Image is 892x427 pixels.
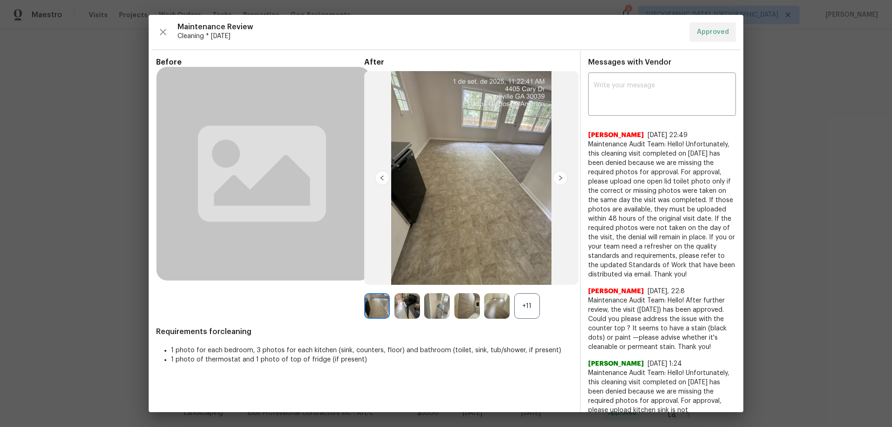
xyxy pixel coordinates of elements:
span: [DATE], 22:8 [648,288,685,295]
span: [PERSON_NAME] [588,359,644,368]
li: 1 photo of thermostat and 1 photo of top of fridge (if present) [171,355,572,364]
span: Cleaning * [DATE] [177,32,682,41]
img: left-chevron-button-url [375,171,390,185]
span: Maintenance Audit Team: Hello! Unfortunately, this cleaning visit completed on [DATE] has been de... [588,140,736,279]
span: Messages with Vendor [588,59,671,66]
span: [PERSON_NAME] [588,131,644,140]
span: Maintenance Review [177,22,682,32]
span: Maintenance Audit Team: Hello! After further review, the visit ([DATE]) has been approved. Could ... [588,296,736,352]
div: +11 [514,293,540,319]
span: [DATE] 1:24 [648,361,682,367]
span: [PERSON_NAME] [588,287,644,296]
span: Requirements for cleaning [156,327,572,336]
span: Before [156,58,364,67]
span: After [364,58,572,67]
img: right-chevron-button-url [553,171,568,185]
span: [DATE] 22:49 [648,132,688,138]
li: 1 photo for each bedroom, 3 photos for each kitchen (sink, counters, floor) and bathroom (toilet,... [171,346,572,355]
